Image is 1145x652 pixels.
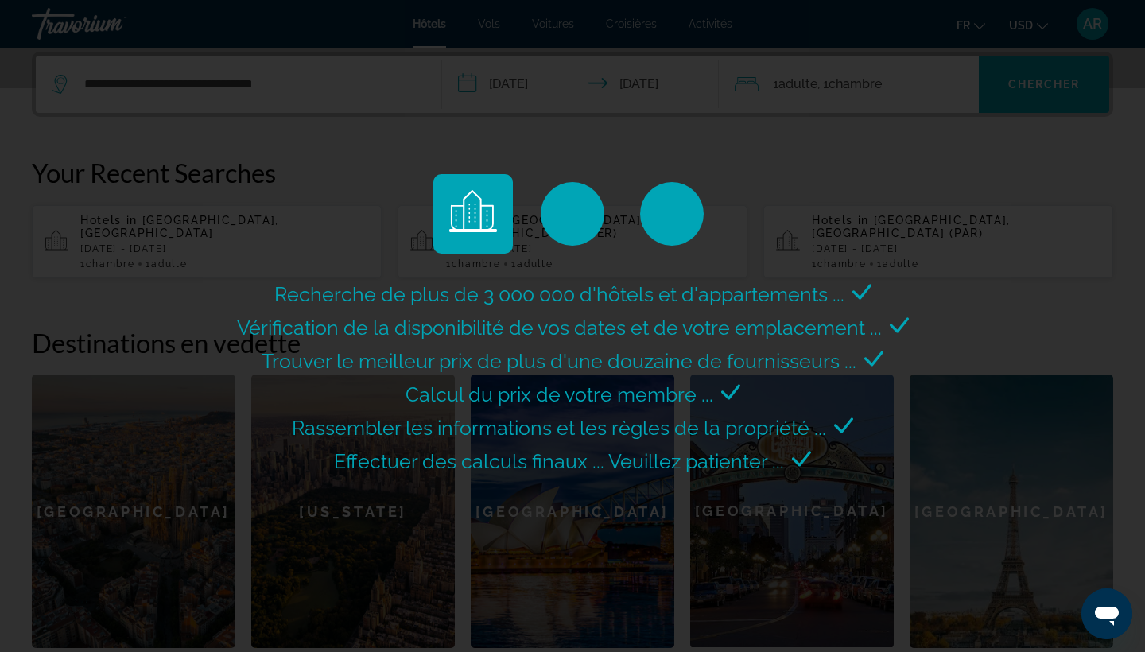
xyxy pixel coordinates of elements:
[274,282,844,306] span: Recherche de plus de 3 000 000 d'hôtels et d'appartements ...
[292,416,826,440] span: Rassembler les informations et les règles de la propriété ...
[1081,588,1132,639] iframe: Bouton de lancement de la fenêtre de messagerie
[237,316,882,340] span: Vérification de la disponibilité de vos dates et de votre emplacement ...
[262,349,856,373] span: Trouver le meilleur prix de plus d'une douzaine de fournisseurs ...
[334,449,784,473] span: Effectuer des calculs finaux ... Veuillez patienter ...
[406,382,713,406] span: Calcul du prix de votre membre ...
